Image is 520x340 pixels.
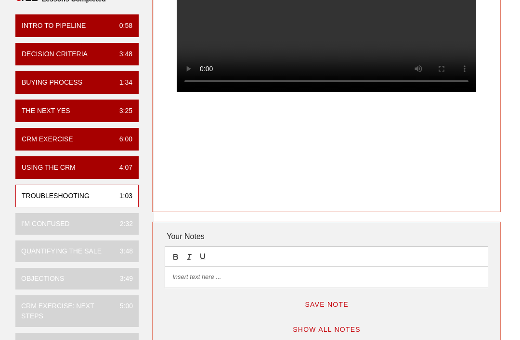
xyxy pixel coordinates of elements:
div: Decision Criteria [22,49,88,59]
div: 1:34 [112,77,132,88]
div: Buying Process [22,77,82,88]
span: Show All Notes [292,326,361,333]
div: Troubleshooting [22,191,90,201]
div: 3:48 [112,246,133,256]
span: Save Note [304,301,349,308]
button: Show All Notes [285,321,368,338]
div: Intro to pipeline [22,21,86,31]
div: Objections [21,274,64,284]
div: 4:07 [112,163,132,173]
div: 2:32 [112,219,133,229]
div: Using the CRM [22,163,76,173]
div: 6:00 [112,134,132,144]
div: Your Notes [165,227,488,246]
div: 3:25 [112,106,132,116]
button: Save Note [297,296,356,313]
div: 3:48 [112,49,132,59]
div: 5:00 [112,301,133,321]
div: The Next Yes [22,106,70,116]
div: I'm Confused [21,219,70,229]
div: Quantifying the Sale [21,246,102,256]
div: 1:03 [112,191,132,201]
div: CRM Exercise [22,134,73,144]
div: CRM Exercise: Next Steps [21,301,112,321]
div: 0:58 [112,21,132,31]
div: 3:49 [112,274,133,284]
